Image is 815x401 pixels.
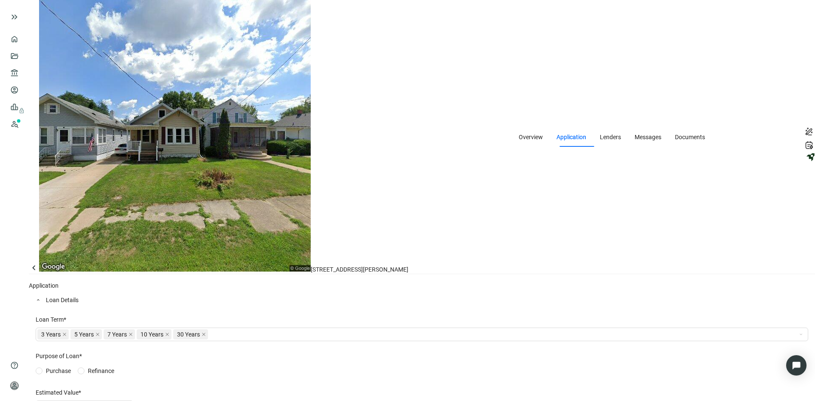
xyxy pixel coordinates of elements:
[74,330,94,339] span: 5 Years
[36,388,81,397] span: Estimated Value*
[141,330,163,339] span: 10 Years
[70,329,102,339] span: 5 Years
[84,366,118,376] span: Refinance
[36,315,66,324] span: Loan Term*
[36,351,82,361] span: Purpose of Loan*
[129,332,133,337] span: close
[9,12,20,22] button: keyboard_double_arrow_right
[10,361,19,370] span: help
[173,329,208,339] span: 30 Years
[37,329,69,339] span: 3 Years
[556,134,586,140] span: Application
[177,330,200,339] span: 30 Years
[107,330,127,339] span: 7 Years
[96,332,100,337] span: close
[42,366,74,376] span: Purchase
[41,330,61,339] span: 3 Years
[786,355,807,376] div: Open Intercom Messenger
[62,332,67,337] span: close
[519,134,543,140] span: Overview
[10,381,19,390] span: person
[600,134,621,140] span: Lenders
[165,332,169,337] span: close
[675,134,705,140] span: Documents
[29,263,39,273] span: keyboard_arrow_left
[29,266,39,273] a: keyboard_arrow_left
[635,134,661,140] span: Messages
[46,297,79,303] span: Loan Details
[311,266,408,273] span: [STREET_ADDRESS][PERSON_NAME]
[104,329,135,339] span: 7 Years
[29,282,59,289] span: Application
[137,329,171,339] span: 10 Years
[202,332,206,337] span: close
